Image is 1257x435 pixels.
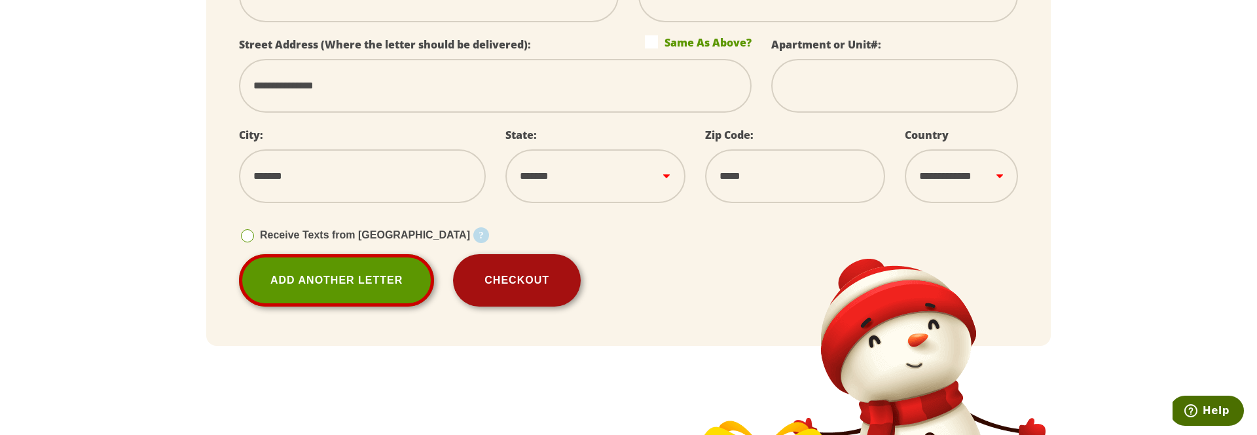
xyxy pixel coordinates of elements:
[705,128,754,142] label: Zip Code:
[1173,396,1244,428] iframe: Opens a widget where you can find more information
[771,37,881,52] label: Apartment or Unit#:
[453,254,581,307] button: Checkout
[505,128,537,142] label: State:
[239,128,263,142] label: City:
[905,128,949,142] label: Country
[260,229,470,240] span: Receive Texts from [GEOGRAPHIC_DATA]
[239,37,531,52] label: Street Address (Where the letter should be delivered):
[239,254,434,307] a: Add Another Letter
[645,35,752,48] label: Same As Above?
